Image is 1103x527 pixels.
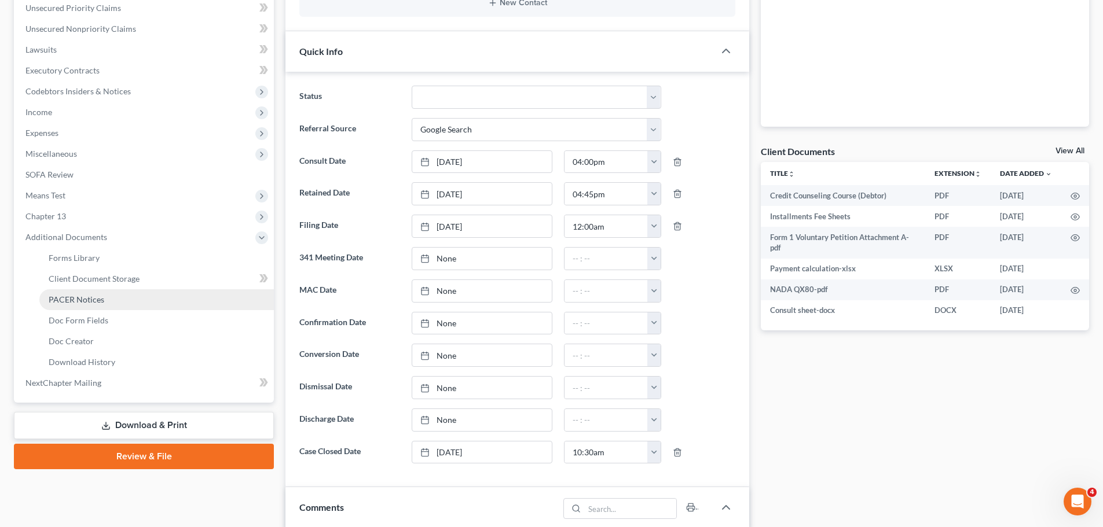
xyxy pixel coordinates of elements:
td: [DATE] [991,227,1061,259]
span: 4 [1087,488,1097,497]
span: Chapter 13 [25,211,66,221]
span: Unsecured Priority Claims [25,3,121,13]
input: -- : -- [565,248,648,270]
a: NextChapter Mailing [16,373,274,393]
a: Date Added expand_more [1000,169,1052,178]
td: Form 1 Voluntary Petition Attachment A-pdf [761,227,925,259]
span: NextChapter Mailing [25,378,101,388]
span: Download History [49,357,115,367]
td: NADA QX80-pdf [761,279,925,300]
input: Search... [585,499,677,518]
span: Income [25,107,52,117]
a: Lawsuits [16,39,274,60]
label: Status [294,86,405,109]
span: Executory Contracts [25,65,100,75]
a: Extensionunfold_more [935,169,981,178]
a: Download & Print [14,412,274,439]
td: PDF [925,227,991,259]
a: Executory Contracts [16,60,274,81]
label: Conversion Date [294,344,405,367]
a: None [412,409,552,431]
td: [DATE] [991,259,1061,279]
input: -- : -- [565,441,648,463]
span: Client Document Storage [49,274,140,283]
i: unfold_more [974,171,981,178]
label: 341 Meeting Date [294,247,405,270]
label: Filing Date [294,215,405,238]
label: MAC Date [294,279,405,303]
input: -- : -- [565,280,648,302]
span: Forms Library [49,253,100,263]
a: Forms Library [39,248,274,268]
a: None [412,312,552,334]
td: [DATE] [991,300,1061,321]
a: [DATE] [412,441,552,463]
span: Comments [299,502,344,513]
span: Quick Info [299,46,343,57]
a: Doc Form Fields [39,310,274,331]
input: -- : -- [565,183,648,205]
a: Doc Creator [39,331,274,352]
td: Installments Fee Sheets [761,206,925,227]
span: PACER Notices [49,294,104,304]
td: PDF [925,185,991,206]
a: [DATE] [412,151,552,173]
label: Consult Date [294,150,405,174]
a: [DATE] [412,215,552,237]
td: [DATE] [991,206,1061,227]
span: Miscellaneous [25,149,77,159]
label: Retained Date [294,182,405,205]
a: PACER Notices [39,289,274,310]
label: Discharge Date [294,408,405,432]
input: -- : -- [565,409,648,431]
input: -- : -- [565,344,648,366]
input: -- : -- [565,377,648,399]
span: Unsecured Nonpriority Claims [25,24,136,34]
span: Doc Form Fields [49,315,108,325]
a: Client Document Storage [39,268,274,289]
span: Lawsuits [25,45,57,54]
input: -- : -- [565,215,648,237]
a: Unsecured Nonpriority Claims [16,19,274,39]
a: Download History [39,352,274,373]
span: SOFA Review [25,169,74,179]
label: Dismissal Date [294,376,405,399]
a: Review & File [14,444,274,469]
td: PDF [925,279,991,300]
td: Consult sheet-docx [761,300,925,321]
a: View All [1056,147,1084,155]
td: [DATE] [991,279,1061,300]
td: PDF [925,206,991,227]
a: None [412,280,552,302]
label: Referral Source [294,118,405,141]
td: Credit Counseling Course (Debtor) [761,185,925,206]
iframe: Intercom live chat [1064,488,1091,515]
a: None [412,344,552,366]
td: Payment calculation-xlsx [761,259,925,279]
input: -- : -- [565,151,648,173]
a: None [412,248,552,270]
span: Codebtors Insiders & Notices [25,86,131,96]
a: Titleunfold_more [770,169,795,178]
span: Doc Creator [49,336,94,346]
a: None [412,377,552,399]
i: unfold_more [788,171,795,178]
input: -- : -- [565,312,648,334]
label: Case Closed Date [294,441,405,464]
a: SOFA Review [16,164,274,185]
td: XLSX [925,259,991,279]
td: [DATE] [991,185,1061,206]
label: Confirmation Date [294,312,405,335]
span: Additional Documents [25,232,107,242]
a: [DATE] [412,183,552,205]
i: expand_more [1045,171,1052,178]
td: DOCX [925,300,991,321]
span: Means Test [25,190,65,200]
div: Client Documents [761,145,835,157]
span: Expenses [25,128,58,138]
